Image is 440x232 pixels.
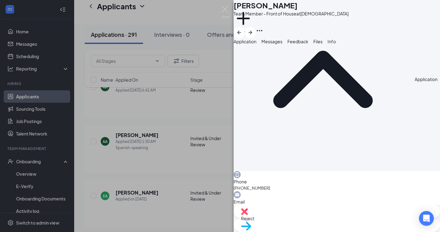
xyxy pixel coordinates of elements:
[415,76,438,83] div: Application
[234,11,349,17] div: Team Member - Front of House at [DEMOGRAPHIC_DATA]
[261,39,282,44] span: Messages
[247,29,254,36] svg: ArrowRight
[234,9,253,28] svg: Plus
[234,39,256,44] span: Application
[419,211,434,226] div: Open Intercom Messenger
[234,9,253,35] button: PlusAdd a tag
[234,198,440,205] span: Email
[235,29,243,36] svg: ArrowLeftNew
[245,27,256,38] button: ArrowRight
[313,39,323,44] span: Files
[328,39,336,44] span: Info
[287,39,308,44] span: Feedback
[234,27,245,38] button: ArrowLeftNew
[241,215,433,222] span: Reject
[234,178,440,185] span: Phone
[234,185,440,191] span: [PHONE_NUMBER]
[256,27,263,34] svg: Ellipses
